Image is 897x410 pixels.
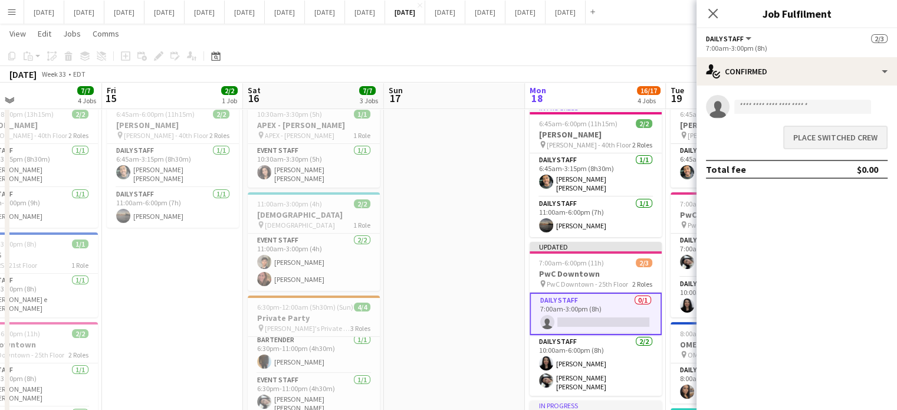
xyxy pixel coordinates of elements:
[669,91,684,105] span: 19
[72,240,88,248] span: 1/1
[671,192,803,317] app-job-card: 7:00am-6:00pm (11h)2/2PwC Downtown PwC Downtown - 25th Floor2 RolesDaily Staff1/17:00am-3:00pm (8...
[638,96,660,105] div: 4 Jobs
[305,1,345,24] button: [DATE]
[671,322,803,404] app-job-card: 8:00am-4:00pm (8h)1/1OMERS OMERS - 21st Floor1 RoleDaily Staff1/18:00am-4:00pm (8h)[PERSON_NAME]
[632,140,652,149] span: 2 Roles
[530,85,546,96] span: Mon
[257,303,353,311] span: 6:30pm-12:00am (5h30m) (Sun)
[530,197,662,237] app-card-role: Daily Staff1/111:00am-6:00pm (7h)[PERSON_NAME]
[680,199,745,208] span: 7:00am-6:00pm (11h)
[547,140,631,149] span: [PERSON_NAME] - 40th Floor
[706,34,753,43] button: Daily Staff
[539,258,604,267] span: 7:00am-6:00pm (11h)
[257,110,322,119] span: 10:30am-3:30pm (5h)
[265,221,335,229] span: [DEMOGRAPHIC_DATA]
[688,350,742,359] span: OMERS - 21st Floor
[39,70,68,78] span: Week 33
[71,261,88,270] span: 1 Role
[632,280,652,288] span: 2 Roles
[696,57,897,86] div: Confirmed
[530,242,662,396] app-job-card: Updated7:00am-6:00pm (11h)2/3PwC Downtown PwC Downtown - 25th Floor2 RolesDaily Staff0/17:00am-3:...
[688,131,772,140] span: [PERSON_NAME] - 40th Floor
[248,144,380,188] app-card-role: Event Staff1/110:30am-3:30pm (5h)[PERSON_NAME] [PERSON_NAME]
[185,1,225,24] button: [DATE]
[124,131,208,140] span: [PERSON_NAME] - 40th Floor
[359,86,376,95] span: 7/7
[78,96,96,105] div: 4 Jobs
[107,85,116,96] span: Fri
[68,131,88,140] span: 2 Roles
[265,131,334,140] span: APEX - [PERSON_NAME]
[671,339,803,350] h3: OMERS
[671,85,684,96] span: Tue
[636,119,652,128] span: 2/2
[680,329,741,338] span: 8:00am-4:00pm (8h)
[222,96,237,105] div: 1 Job
[107,103,239,228] div: 6:45am-6:00pm (11h15m)2/2[PERSON_NAME] [PERSON_NAME] - 40th Floor2 RolesDaily Staff1/16:45am-3:15...
[265,324,350,333] span: [PERSON_NAME]'s Private Party
[546,1,586,24] button: [DATE]
[530,103,662,237] app-job-card: In progress6:45am-6:00pm (11h15m)2/2[PERSON_NAME] [PERSON_NAME] - 40th Floor2 RolesDaily Staff1/1...
[530,293,662,335] app-card-role: Daily Staff0/17:00am-3:00pm (8h)
[213,110,229,119] span: 2/2
[637,86,661,95] span: 16/17
[73,70,86,78] div: EDT
[671,277,803,317] app-card-role: Daily Staff1/110:00am-6:00pm (8h)[PERSON_NAME]
[5,26,31,41] a: View
[248,209,380,220] h3: [DEMOGRAPHIC_DATA]
[530,129,662,140] h3: [PERSON_NAME]
[248,192,380,291] app-job-card: 11:00am-3:00pm (4h)2/2[DEMOGRAPHIC_DATA] [DEMOGRAPHIC_DATA]1 RoleEvent Staff2/211:00am-3:00pm (4h...
[116,110,195,119] span: 6:45am-6:00pm (11h15m)
[107,144,239,188] app-card-role: Daily Staff1/16:45am-3:15pm (8h30m)[PERSON_NAME] [PERSON_NAME]
[257,199,322,208] span: 11:00am-3:00pm (4h)
[104,1,144,24] button: [DATE]
[706,163,746,175] div: Total fee
[696,6,897,21] h3: Job Fulfilment
[221,86,238,95] span: 2/2
[671,209,803,220] h3: PwC Downtown
[530,268,662,279] h3: PwC Downtown
[265,1,305,24] button: [DATE]
[547,280,628,288] span: PwC Downtown - 25th Floor
[385,1,425,24] button: [DATE]
[871,34,888,43] span: 2/3
[387,91,403,105] span: 17
[38,28,51,39] span: Edit
[425,1,465,24] button: [DATE]
[353,221,370,229] span: 1 Role
[350,324,370,333] span: 3 Roles
[77,86,94,95] span: 7/7
[248,85,261,96] span: Sat
[671,103,803,188] app-job-card: 6:45am-3:15pm (8h30m)1/1[PERSON_NAME] [PERSON_NAME] - 40th Floor1 RoleDaily Staff1/16:45am-3:15pm...
[68,350,88,359] span: 2 Roles
[63,28,81,39] span: Jobs
[9,68,37,80] div: [DATE]
[246,91,261,105] span: 16
[24,1,64,24] button: [DATE]
[671,234,803,277] app-card-role: Daily Staff1/17:00am-3:00pm (8h)[PERSON_NAME] [PERSON_NAME]
[58,26,86,41] a: Jobs
[9,28,26,39] span: View
[107,120,239,130] h3: [PERSON_NAME]
[389,85,403,96] span: Sun
[354,110,370,119] span: 1/1
[144,1,185,24] button: [DATE]
[354,303,370,311] span: 4/4
[88,26,124,41] a: Comms
[505,1,546,24] button: [DATE]
[105,91,116,105] span: 15
[72,110,88,119] span: 2/2
[248,313,380,323] h3: Private Party
[706,44,888,53] div: 7:00am-3:00pm (8h)
[530,242,662,251] div: Updated
[530,401,662,410] div: In progress
[671,363,803,404] app-card-role: Daily Staff1/18:00am-4:00pm (8h)[PERSON_NAME]
[248,234,380,291] app-card-role: Event Staff2/211:00am-3:00pm (4h)[PERSON_NAME][PERSON_NAME]
[225,1,265,24] button: [DATE]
